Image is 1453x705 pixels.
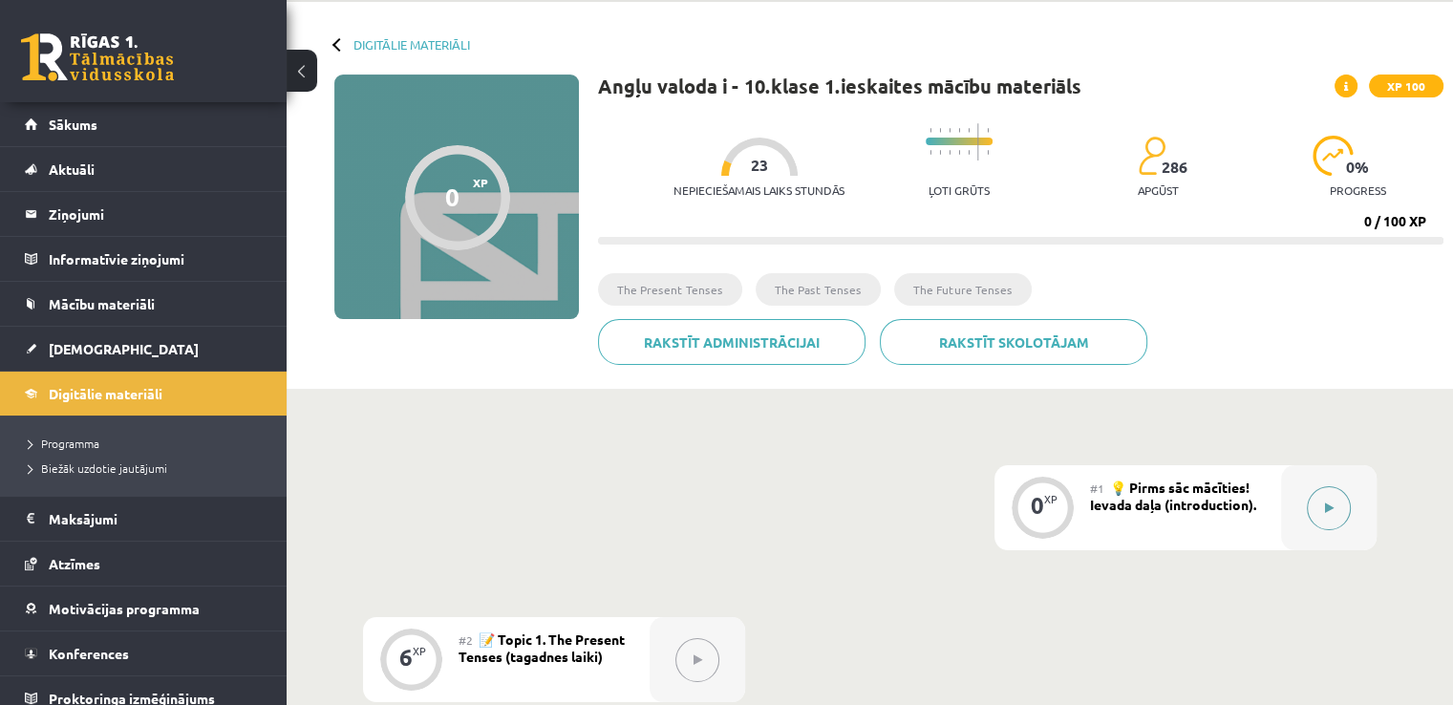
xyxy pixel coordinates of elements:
span: #2 [459,632,473,648]
span: Digitālie materiāli [49,385,162,402]
a: Rakstīt administrācijai [598,319,865,365]
a: Digitālie materiāli [25,372,263,416]
a: [DEMOGRAPHIC_DATA] [25,327,263,371]
legend: Informatīvie ziņojumi [49,237,263,281]
a: Ziņojumi [25,192,263,236]
span: XP 100 [1369,75,1443,97]
div: 6 [399,649,413,666]
span: Atzīmes [49,555,100,572]
span: 0 % [1346,159,1370,176]
li: The Past Tenses [756,273,881,306]
span: #1 [1090,481,1104,496]
a: Motivācijas programma [25,587,263,630]
img: students-c634bb4e5e11cddfef0936a35e636f08e4e9abd3cc4e673bd6f9a4125e45ecb1.svg [1138,136,1165,176]
a: Rakstīt skolotājam [880,319,1147,365]
span: 23 [751,157,768,174]
img: icon-short-line-57e1e144782c952c97e751825c79c345078a6d821885a25fce030b3d8c18986b.svg [929,128,931,133]
img: icon-progress-161ccf0a02000e728c5f80fcf4c31c7af3da0e1684b2b1d7c360e028c24a22f1.svg [1313,136,1354,176]
a: Informatīvie ziņojumi [25,237,263,281]
div: XP [1044,494,1058,504]
a: Biežāk uzdotie jautājumi [29,459,267,477]
img: icon-short-line-57e1e144782c952c97e751825c79c345078a6d821885a25fce030b3d8c18986b.svg [949,150,951,155]
div: 0 [445,182,459,211]
span: 💡 Pirms sāc mācīties! Ievada daļa (introduction). [1090,479,1256,513]
a: Digitālie materiāli [353,37,470,52]
span: Aktuāli [49,160,95,178]
p: progress [1330,183,1386,197]
img: icon-short-line-57e1e144782c952c97e751825c79c345078a6d821885a25fce030b3d8c18986b.svg [987,128,989,133]
a: Programma [29,435,267,452]
img: icon-short-line-57e1e144782c952c97e751825c79c345078a6d821885a25fce030b3d8c18986b.svg [958,128,960,133]
li: The Future Tenses [894,273,1032,306]
span: Sākums [49,116,97,133]
a: Atzīmes [25,542,263,586]
a: Rīgas 1. Tālmācības vidusskola [21,33,174,81]
div: 0 [1031,497,1044,514]
span: XP [473,176,488,189]
p: Ļoti grūts [929,183,990,197]
div: XP [413,646,426,656]
img: icon-long-line-d9ea69661e0d244f92f715978eff75569469978d946b2353a9bb055b3ed8787d.svg [977,123,979,160]
a: Aktuāli [25,147,263,191]
img: icon-short-line-57e1e144782c952c97e751825c79c345078a6d821885a25fce030b3d8c18986b.svg [958,150,960,155]
span: Motivācijas programma [49,600,200,617]
span: Programma [29,436,99,451]
a: Sākums [25,102,263,146]
img: icon-short-line-57e1e144782c952c97e751825c79c345078a6d821885a25fce030b3d8c18986b.svg [949,128,951,133]
img: icon-short-line-57e1e144782c952c97e751825c79c345078a6d821885a25fce030b3d8c18986b.svg [939,150,941,155]
li: The Present Tenses [598,273,742,306]
legend: Maksājumi [49,497,263,541]
img: icon-short-line-57e1e144782c952c97e751825c79c345078a6d821885a25fce030b3d8c18986b.svg [968,150,970,155]
span: Konferences [49,645,129,662]
span: Mācību materiāli [49,295,155,312]
span: 📝 Topic 1. The Present Tenses (tagadnes laiki) [459,630,625,665]
h1: Angļu valoda i - 10.klase 1.ieskaites mācību materiāls [598,75,1081,97]
a: Mācību materiāli [25,282,263,326]
a: Konferences [25,631,263,675]
legend: Ziņojumi [49,192,263,236]
span: 286 [1162,159,1187,176]
img: icon-short-line-57e1e144782c952c97e751825c79c345078a6d821885a25fce030b3d8c18986b.svg [929,150,931,155]
img: icon-short-line-57e1e144782c952c97e751825c79c345078a6d821885a25fce030b3d8c18986b.svg [968,128,970,133]
span: [DEMOGRAPHIC_DATA] [49,340,199,357]
img: icon-short-line-57e1e144782c952c97e751825c79c345078a6d821885a25fce030b3d8c18986b.svg [939,128,941,133]
span: Biežāk uzdotie jautājumi [29,460,167,476]
img: icon-short-line-57e1e144782c952c97e751825c79c345078a6d821885a25fce030b3d8c18986b.svg [987,150,989,155]
p: apgūst [1138,183,1179,197]
a: Maksājumi [25,497,263,541]
p: Nepieciešamais laiks stundās [673,183,844,197]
